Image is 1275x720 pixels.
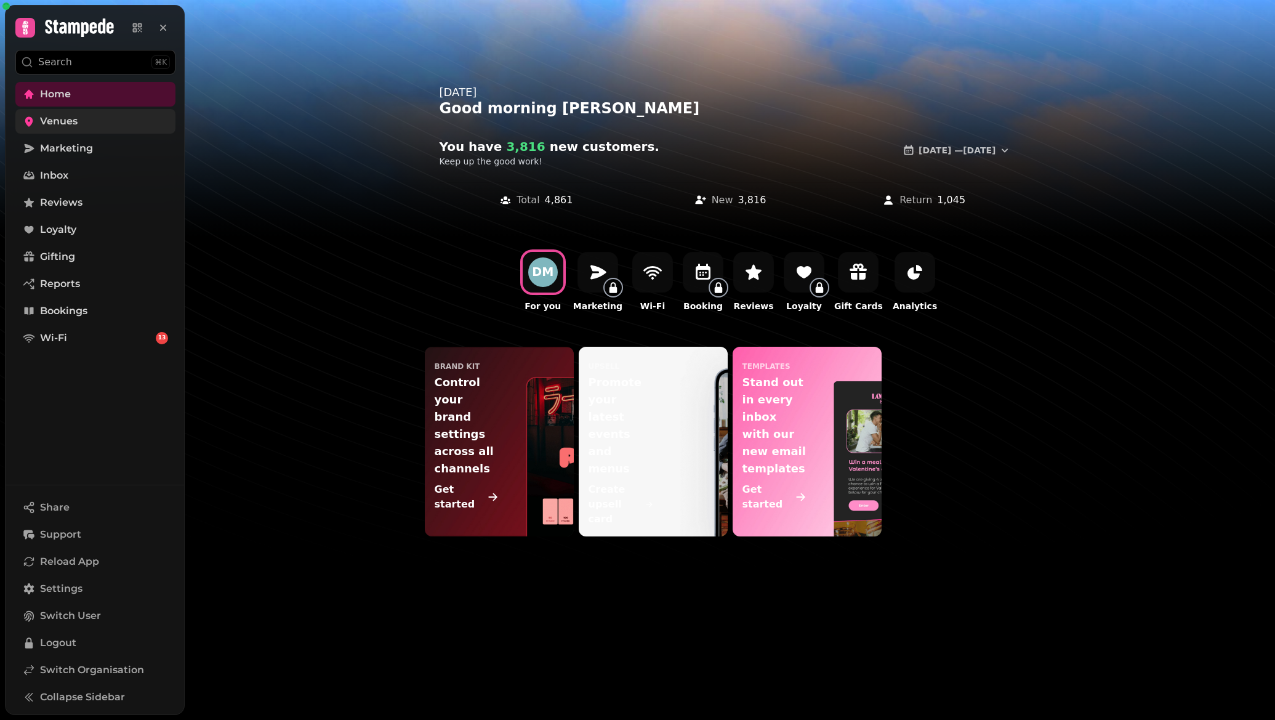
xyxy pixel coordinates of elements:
[40,87,71,102] span: Home
[15,522,175,547] button: Support
[742,482,793,512] p: Get started
[15,549,175,574] button: Reload App
[440,84,1021,101] div: [DATE]
[15,604,175,628] button: Switch User
[15,245,175,269] a: Gifting
[40,195,82,210] span: Reviews
[440,99,1021,118] div: Good morning [PERSON_NAME]
[589,482,643,527] p: Create upsell card
[40,636,76,650] span: Logout
[40,331,67,346] span: Wi-Fi
[640,300,665,312] p: Wi-Fi
[40,249,75,264] span: Gifting
[742,362,790,371] p: templates
[40,663,144,678] span: Switch Organisation
[893,300,937,312] p: Analytics
[589,362,620,371] p: upsell
[40,141,93,156] span: Marketing
[15,163,175,188] a: Inbox
[573,300,622,312] p: Marketing
[440,155,755,168] p: Keep up the good work!
[15,685,175,710] button: Collapse Sidebar
[893,138,1020,163] button: [DATE] —[DATE]
[40,500,70,515] span: Share
[435,482,485,512] p: Get started
[158,334,166,342] span: 13
[525,300,561,312] p: For you
[15,50,175,75] button: Search⌘K
[435,362,480,371] p: Brand Kit
[15,272,175,296] a: Reports
[786,300,822,312] p: Loyalty
[919,146,995,155] span: [DATE] — [DATE]
[532,266,553,278] div: D M
[40,554,99,569] span: Reload App
[40,690,125,705] span: Collapse Sidebar
[834,300,883,312] p: Gift Cards
[15,576,175,601] a: Settings
[40,304,87,318] span: Bookings
[40,114,78,129] span: Venues
[15,190,175,215] a: Reviews
[15,495,175,520] button: Share
[734,300,774,312] p: Reviews
[502,139,545,154] span: 3,816
[40,581,82,596] span: Settings
[40,168,68,183] span: Inbox
[15,658,175,682] a: Switch Organisation
[733,347,882,536] a: templatesStand out in every inbox with our new email templatesGet started
[40,527,81,542] span: Support
[40,609,101,623] span: Switch User
[151,55,170,69] div: ⌘K
[15,82,175,107] a: Home
[742,374,807,477] p: Stand out in every inbox with our new email templates
[15,217,175,242] a: Loyalty
[435,374,499,477] p: Control your brand settings across all channels
[15,631,175,655] button: Logout
[579,347,728,536] a: upsellPromote your latest events and menusCreate upsell card
[40,277,80,291] span: Reports
[15,109,175,134] a: Venues
[15,326,175,350] a: Wi-Fi13
[15,136,175,161] a: Marketing
[38,55,72,70] p: Search
[425,347,574,536] a: Brand KitControl your brand settings across all channelsGet started
[40,222,76,237] span: Loyalty
[683,300,723,312] p: Booking
[15,299,175,323] a: Bookings
[440,138,676,155] h2: You have new customer s .
[589,374,653,477] p: Promote your latest events and menus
